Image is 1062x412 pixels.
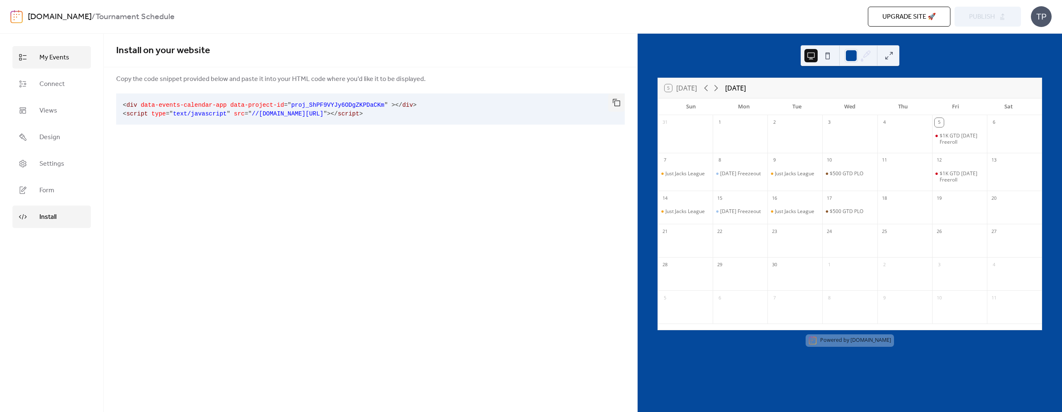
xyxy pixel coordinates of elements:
[935,227,944,236] div: 26
[28,9,92,25] a: [DOMAIN_NAME]
[770,227,779,236] div: 23
[770,118,779,127] div: 2
[715,260,724,269] div: 29
[825,156,834,165] div: 10
[876,98,929,115] div: Thu
[713,208,767,215] div: Monday Freezeout
[12,73,91,95] a: Connect
[770,194,779,203] div: 16
[715,227,724,236] div: 22
[658,170,713,177] div: Just Jacks League
[12,152,91,175] a: Settings
[12,46,91,69] a: My Events
[39,53,69,63] span: My Events
[989,156,999,165] div: 13
[169,110,173,117] span: "
[882,12,936,22] span: Upgrade site 🚀
[982,98,1035,115] div: Sat
[880,293,889,302] div: 9
[413,102,417,108] span: >
[822,170,877,177] div: $500 GTD PLO
[767,170,822,177] div: Just Jacks League
[287,102,291,108] span: "
[715,156,724,165] div: 8
[665,98,718,115] div: Sun
[92,9,95,25] b: /
[384,102,388,108] span: "
[775,170,814,177] div: Just Jacks League
[825,194,834,203] div: 17
[284,102,288,108] span: =
[823,98,877,115] div: Wed
[39,212,56,222] span: Install
[825,293,834,302] div: 8
[770,98,823,115] div: Tue
[291,102,385,108] span: proj_ShPF9VYJy6ODgZKPDaCKm
[39,159,64,169] span: Settings
[825,227,834,236] div: 24
[151,110,166,117] span: type
[725,83,746,93] div: [DATE]
[989,293,999,302] div: 11
[660,260,670,269] div: 28
[718,98,771,115] div: Mon
[127,110,148,117] span: script
[935,293,944,302] div: 10
[658,208,713,215] div: Just Jacks League
[830,170,863,177] div: $500 GTD PLO
[715,293,724,302] div: 6
[932,170,987,183] div: $1K GTD Friday Freeroll
[12,179,91,201] a: Form
[825,260,834,269] div: 1
[227,110,230,117] span: "
[935,118,944,127] div: 5
[166,110,170,117] span: =
[720,208,761,215] div: [DATE] Freezeout
[989,118,999,127] div: 6
[880,194,889,203] div: 18
[10,10,23,23] img: logo
[116,74,426,84] span: Copy the code snippet provided below and paste it into your HTML code where you'd like it to be d...
[39,186,54,196] span: Form
[395,102,402,108] span: </
[880,118,889,127] div: 4
[770,293,779,302] div: 7
[660,156,670,165] div: 7
[822,208,877,215] div: $500 GTD PLO
[660,194,670,203] div: 14
[880,227,889,236] div: 25
[402,102,413,108] span: div
[715,118,724,127] div: 1
[39,106,57,116] span: Views
[767,208,822,215] div: Just Jacks League
[12,206,91,228] a: Install
[252,110,324,117] span: //[DOMAIN_NAME][URL]
[324,110,327,117] span: "
[868,7,950,27] button: Upgrade site 🚀
[932,132,987,145] div: $1K GTD Friday Freeroll
[825,118,834,127] div: 3
[880,156,889,165] div: 11
[935,194,944,203] div: 19
[327,110,331,117] span: >
[12,126,91,148] a: Design
[248,110,252,117] span: "
[770,156,779,165] div: 9
[720,170,761,177] div: [DATE] Freezeout
[989,227,999,236] div: 27
[935,156,944,165] div: 12
[820,337,891,344] div: Powered by
[660,293,670,302] div: 5
[245,110,248,117] span: =
[665,170,705,177] div: Just Jacks League
[715,194,724,203] div: 15
[989,194,999,203] div: 20
[123,102,127,108] span: <
[989,260,999,269] div: 4
[1031,6,1052,27] div: TP
[665,208,705,215] div: Just Jacks League
[940,170,984,183] div: $1K GTD [DATE] Freeroll
[173,110,227,117] span: text/javascript
[230,102,284,108] span: data-project-id
[770,260,779,269] div: 30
